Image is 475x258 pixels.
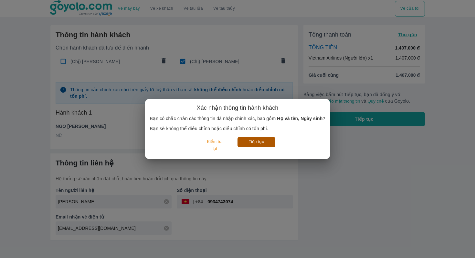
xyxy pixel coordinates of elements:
[150,115,325,122] p: Bạn có chắc chắn các thông tin đã nhập chính xác, bao gồm ?
[197,104,279,112] h6: Xác nhận thông tin hành khách
[238,137,275,147] button: Tiếp tục
[150,125,325,132] p: Bạn sẽ không thể điều chỉnh hoặc điều chỉnh có tốn phí.
[277,116,322,121] b: Họ và tên, Ngày sinh
[200,137,230,154] button: Kiểm tra lại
